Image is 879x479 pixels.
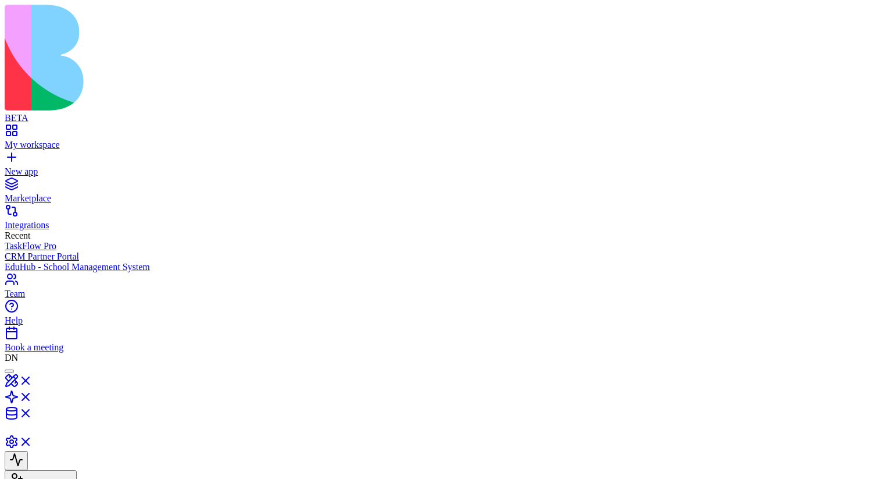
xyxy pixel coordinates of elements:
a: Team [5,278,874,299]
a: My workspace [5,129,874,150]
div: Marketplace [5,193,874,204]
div: BETA [5,113,874,123]
a: BETA [5,102,874,123]
a: CRM Partner Portal [5,251,874,262]
div: Integrations [5,220,874,230]
a: TaskFlow Pro [5,241,874,251]
a: Integrations [5,210,874,230]
a: New app [5,156,874,177]
a: Marketplace [5,183,874,204]
a: Help [5,305,874,326]
div: New app [5,166,874,177]
span: DN [5,353,18,363]
a: EduHub - School Management System [5,262,874,272]
div: Book a meeting [5,342,874,353]
a: Book a meeting [5,332,874,353]
div: My workspace [5,140,874,150]
span: Recent [5,230,30,240]
div: Help [5,315,874,326]
div: Team [5,289,874,299]
img: logo [5,5,472,111]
